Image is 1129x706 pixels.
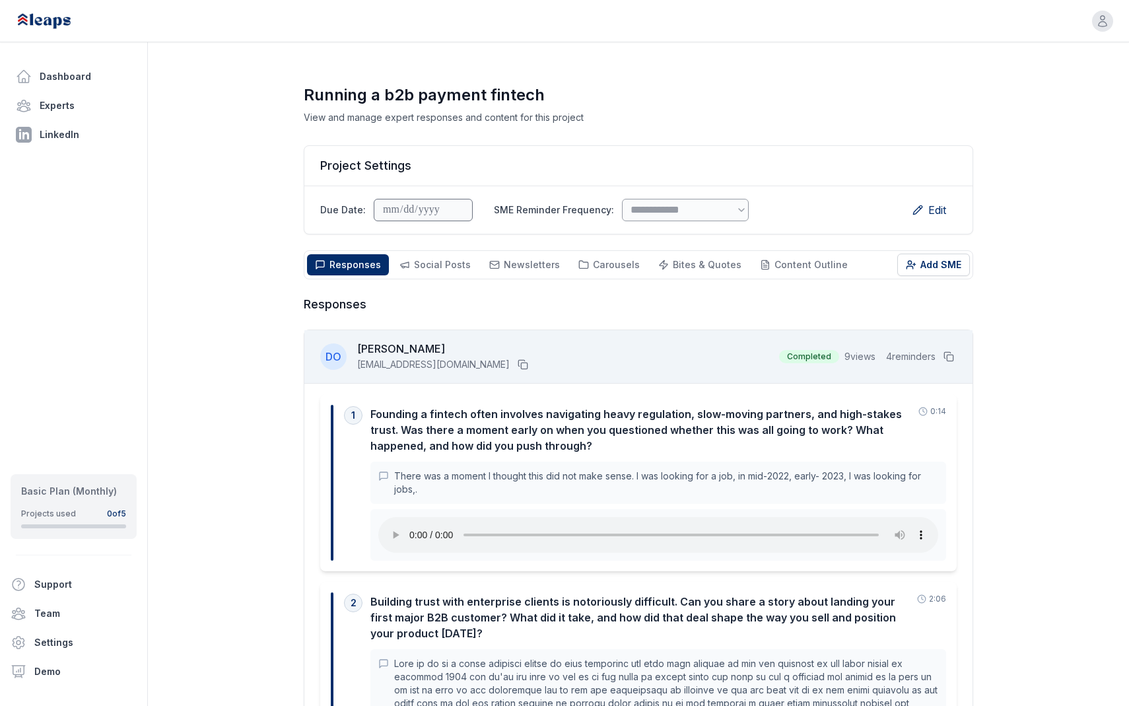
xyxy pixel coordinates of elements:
a: Team [5,600,142,627]
button: Bites & Quotes [650,254,749,275]
audio: Your browser does not support the audio element. [378,517,938,553]
span: Responses [329,259,381,270]
div: 1 [344,406,362,425]
img: Leaps [16,7,100,36]
span: 0:14 [930,406,946,417]
div: Founding a fintech often involves navigating heavy regulation, slow-moving partners, and high-sta... [370,406,910,454]
div: 2 [344,594,362,612]
a: LinkedIn [11,122,137,148]
button: Responses [307,254,389,275]
p: There was a moment I thought this did not make sense. I was looking for a job, in mid-2022, early... [394,470,938,496]
button: Copy all responses [941,349,957,365]
button: Support [5,571,131,598]
button: Content Outline [752,254,856,275]
button: Carousels [570,254,648,275]
h2: Project Settings [320,157,957,175]
a: Settings [5,629,142,656]
span: 4 reminders [886,350,936,363]
button: Newsletters [481,254,568,275]
span: [EMAIL_ADDRESS][DOMAIN_NAME] [357,358,510,371]
h1: Running a b2b payment fintech [304,85,973,106]
div: Basic Plan (Monthly) [21,485,126,498]
span: 2:06 [929,594,946,604]
span: Completed [779,350,839,363]
button: Add SME [897,254,970,276]
a: Demo [5,658,142,685]
label: Due Date: [320,203,366,217]
span: Newsletters [504,259,560,270]
div: DO [320,343,347,370]
span: Social Posts [414,259,471,270]
label: SME Reminder Frequency: [494,203,614,217]
p: View and manage expert responses and content for this project [304,111,973,124]
a: Experts [11,92,137,119]
div: Projects used [21,509,76,519]
a: Dashboard [11,63,137,90]
div: 0 of 5 [107,509,126,519]
button: Edit [902,197,957,223]
p: Building trust with enterprise clients is notoriously difficult. Can you share a story about land... [370,594,909,641]
span: Content Outline [774,259,848,270]
span: Bites & Quotes [673,259,741,270]
h3: [PERSON_NAME] [357,341,531,357]
button: Social Posts [392,254,479,275]
span: Carousels [593,259,640,270]
h3: Responses [304,295,973,314]
span: Edit [928,202,946,218]
span: 9 views [844,350,875,363]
